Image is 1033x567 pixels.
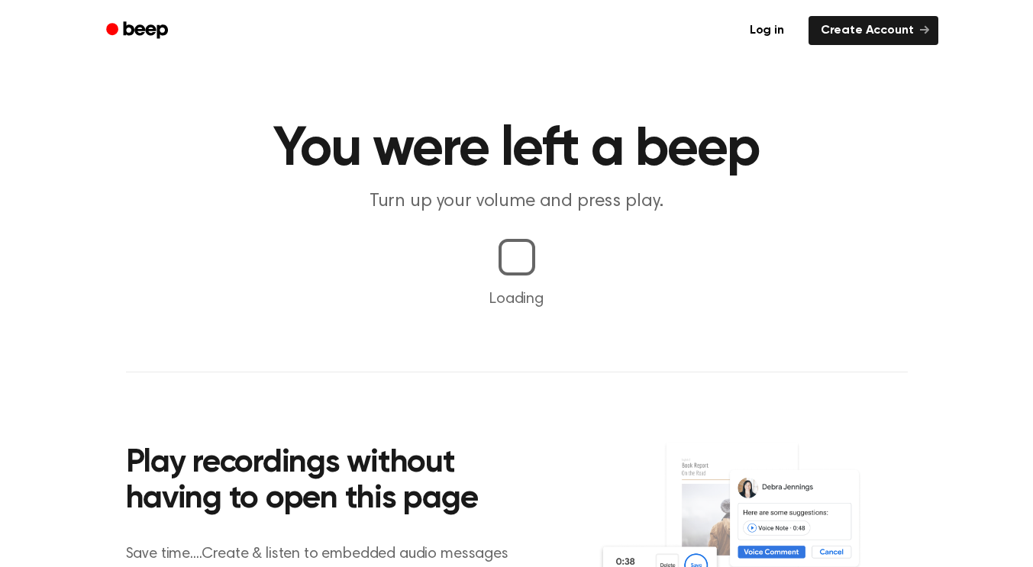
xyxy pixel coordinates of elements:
a: Create Account [809,16,938,45]
p: Turn up your volume and press play. [224,189,810,214]
h2: Play recordings without having to open this page [126,446,537,518]
a: Beep [95,16,182,46]
a: Log in [734,13,799,48]
p: Loading [18,288,1015,311]
h1: You were left a beep [126,122,908,177]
